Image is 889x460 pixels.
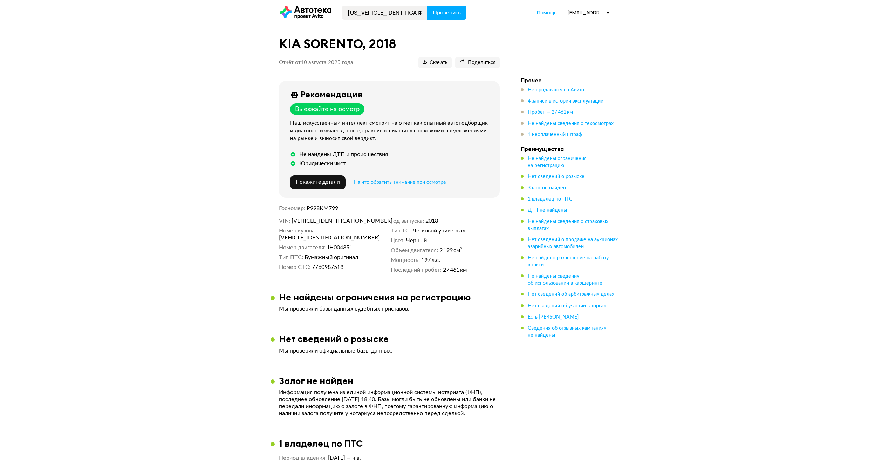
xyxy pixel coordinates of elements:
span: Нет сведений о продаже на аукционах аварийных автомобилей [528,237,618,249]
span: Сведения об отзывных кампаниях не найдены [528,326,606,338]
span: ДТП не найдены [528,208,567,213]
h4: Прочее [521,77,619,84]
div: Рекомендация [301,89,362,99]
p: Информация получена из единой информационной системы нотариата (ФНП), последнее обновление [DATE]... [279,389,500,417]
span: 2018 [425,217,438,224]
span: Нет сведений об арбитражных делах [528,292,614,297]
a: Помощь [537,9,557,16]
span: Не найдены сведения о страховых выплатах [528,219,608,231]
dt: Номер кузова [279,227,316,234]
span: Бумажный оригинал [305,254,358,261]
span: 1 владелец по ПТС [528,197,573,202]
span: [VEHICLE_IDENTIFICATION_NUMBER] [279,234,360,241]
span: Не продавался на Авито [528,88,584,92]
dt: Тип ПТС [279,254,303,261]
span: Легковой универсал [412,227,465,234]
button: Поделиться [455,57,500,68]
span: Поделиться [459,60,495,66]
span: Р998КМ799 [307,205,338,211]
span: 27 461 км [443,266,467,273]
p: Отчёт от 10 августа 2025 года [279,59,353,66]
span: Нет сведений об участии в торгах [528,304,606,308]
dt: Тип ТС [391,227,411,234]
input: VIN, госномер, номер кузова [342,6,428,20]
dt: Номер двигателя [279,244,326,251]
dt: Год выпуска [391,217,424,224]
span: JН004351 [327,244,353,251]
h3: Нет сведений о розыске [279,333,389,344]
h4: Преимущества [521,145,619,152]
dt: Госномер [279,205,305,212]
div: Не найдены ДТП и происшествия [299,151,388,158]
div: [EMAIL_ADDRESS][DOMAIN_NAME] [567,9,609,16]
span: Не найдены ограничения на регистрацию [528,156,587,168]
button: Покажите детали [290,175,346,189]
span: [VEHICLE_IDENTIFICATION_NUMBER] [292,217,372,224]
dt: Номер СТС [279,264,310,271]
span: Проверить [433,10,461,15]
span: Залог не найден [528,186,566,190]
div: Наш искусственный интеллект смотрит на отчёт как опытный автоподборщик и диагност: изучает данные... [290,119,491,142]
span: 1 неоплаченный штраф [528,132,582,137]
span: Есть [PERSON_NAME] [528,315,579,320]
span: 2 199 см³ [439,247,462,254]
span: На что обратить внимание при осмотре [354,180,446,185]
span: 7760987518 [312,264,343,271]
p: Мы проверили официальные базы данных. [279,347,500,354]
dt: Последний пробег [391,266,442,273]
h3: 1 владелец по ПТС [279,438,363,449]
span: Скачать [423,60,447,66]
span: Не найдены сведения о техосмотрах [528,121,614,126]
span: Черный [406,237,427,244]
dt: VIN [279,217,290,224]
span: 4 записи в истории эксплуатации [528,99,603,104]
span: Нет сведений о розыске [528,174,584,179]
div: Выезжайте на осмотр [295,105,360,113]
h3: Залог не найден [279,375,353,386]
p: Мы проверили базы данных судебных приставов. [279,305,500,312]
h1: KIA SORENTO, 2018 [279,36,500,51]
button: Скачать [418,57,452,68]
div: Юридически чист [299,160,346,167]
span: Покажите детали [296,180,340,185]
dt: Цвет [391,237,405,244]
span: Пробег — 27 461 км [528,110,573,115]
dt: Мощность [391,257,420,264]
span: Не найдены сведения об использовании в каршеринге [528,274,602,286]
button: Проверить [427,6,466,20]
span: Не найдено разрешение на работу в такси [528,256,609,267]
span: 197 л.с. [421,257,440,264]
h3: Не найдены ограничения на регистрацию [279,292,471,302]
dt: Объём двигателя [391,247,438,254]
